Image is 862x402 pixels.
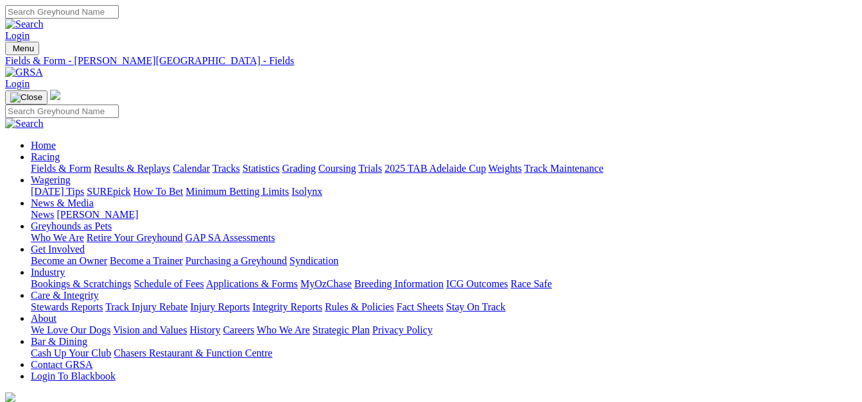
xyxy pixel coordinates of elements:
a: About [31,313,56,324]
button: Toggle navigation [5,42,39,55]
a: Fact Sheets [397,301,444,312]
div: Racing [31,163,857,174]
a: Trials [358,163,382,174]
a: Racing [31,151,60,162]
a: Fields & Form [31,163,91,174]
input: Search [5,5,119,19]
a: Login To Blackbook [31,371,116,381]
a: Careers [223,324,254,335]
a: SUREpick [87,186,130,197]
a: Purchasing a Greyhound [185,255,287,266]
a: Bookings & Scratchings [31,278,131,289]
button: Toggle navigation [5,90,47,105]
img: Close [10,92,42,103]
a: Home [31,140,56,151]
a: Care & Integrity [31,290,99,301]
a: Tracks [212,163,240,174]
a: Schedule of Fees [134,278,203,289]
a: Retire Your Greyhound [87,232,183,243]
a: Statistics [243,163,280,174]
a: ICG Outcomes [446,278,508,289]
a: Become a Trainer [110,255,183,266]
a: Who We Are [257,324,310,335]
a: [PERSON_NAME] [56,209,138,220]
a: News & Media [31,197,94,208]
div: News & Media [31,209,857,221]
input: Search [5,105,119,118]
a: Chasers Restaurant & Function Centre [114,348,272,358]
img: logo-grsa-white.png [50,90,60,100]
a: Bar & Dining [31,336,87,347]
a: Grading [282,163,316,174]
a: Cash Up Your Club [31,348,111,358]
a: How To Bet [134,186,184,197]
a: History [189,324,220,335]
div: About [31,324,857,336]
div: Wagering [31,186,857,197]
a: Vision and Values [113,324,187,335]
div: Bar & Dining [31,348,857,359]
a: We Love Our Dogs [31,324,110,335]
div: Industry [31,278,857,290]
a: Get Involved [31,244,85,255]
a: Weights [488,163,522,174]
img: Search [5,118,44,130]
a: Injury Reports [190,301,250,312]
a: Stewards Reports [31,301,103,312]
a: Syndication [289,255,338,266]
a: Applications & Forms [206,278,298,289]
a: Industry [31,267,65,278]
img: Search [5,19,44,30]
a: Results & Replays [94,163,170,174]
a: Become an Owner [31,255,107,266]
a: Stay On Track [446,301,505,312]
div: Greyhounds as Pets [31,232,857,244]
a: Privacy Policy [372,324,433,335]
a: News [31,209,54,220]
a: Track Maintenance [524,163,603,174]
a: Contact GRSA [31,359,92,370]
a: Coursing [318,163,356,174]
a: MyOzChase [300,278,352,289]
a: Strategic Plan [313,324,370,335]
a: Login [5,78,30,89]
a: 2025 TAB Adelaide Cup [384,163,486,174]
a: Isolynx [291,186,322,197]
a: Calendar [173,163,210,174]
img: GRSA [5,67,43,78]
a: Integrity Reports [252,301,322,312]
a: Breeding Information [354,278,444,289]
div: Care & Integrity [31,301,857,313]
a: Track Injury Rebate [105,301,187,312]
a: Wagering [31,174,71,185]
div: Get Involved [31,255,857,267]
a: Who We Are [31,232,84,243]
a: Greyhounds as Pets [31,221,112,231]
a: Minimum Betting Limits [185,186,289,197]
a: Race Safe [510,278,551,289]
a: [DATE] Tips [31,186,84,197]
span: Menu [13,44,34,53]
a: Rules & Policies [325,301,394,312]
a: Login [5,30,30,41]
a: Fields & Form - [PERSON_NAME][GEOGRAPHIC_DATA] - Fields [5,55,857,67]
a: GAP SA Assessments [185,232,275,243]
